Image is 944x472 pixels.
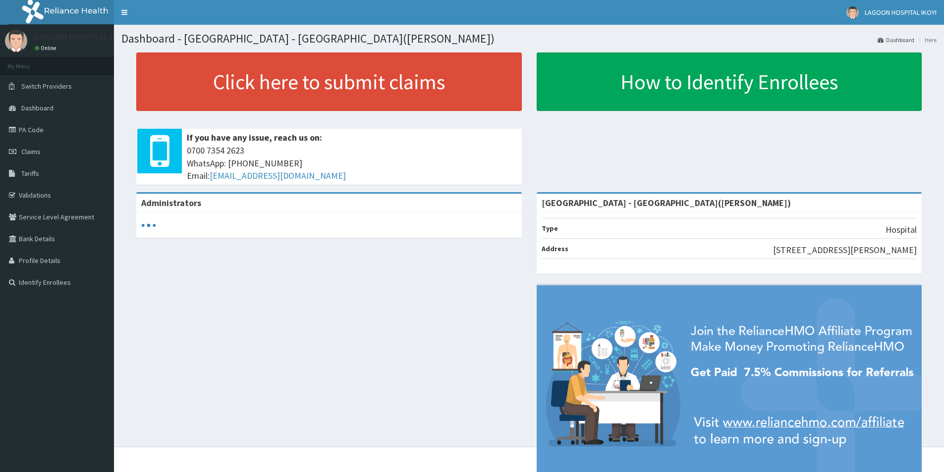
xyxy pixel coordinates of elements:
[136,52,522,111] a: Click here to submit claims
[542,197,791,209] strong: [GEOGRAPHIC_DATA] - [GEOGRAPHIC_DATA]([PERSON_NAME])
[886,223,917,236] p: Hospital
[187,144,517,182] span: 0700 7354 2623 WhatsApp: [PHONE_NUMBER] Email:
[35,32,130,41] p: LAGOON HOSPITAL IKOYI
[187,132,322,143] b: If you have any issue, reach us on:
[141,197,201,209] b: Administrators
[773,244,917,257] p: [STREET_ADDRESS][PERSON_NAME]
[846,6,859,19] img: User Image
[537,52,922,111] a: How to Identify Enrollees
[121,32,937,45] h1: Dashboard - [GEOGRAPHIC_DATA] - [GEOGRAPHIC_DATA]([PERSON_NAME])
[5,30,27,52] img: User Image
[21,82,72,91] span: Switch Providers
[21,169,39,178] span: Tariffs
[915,36,937,44] li: Here
[21,104,54,112] span: Dashboard
[21,147,41,156] span: Claims
[542,224,558,233] b: Type
[141,218,156,233] svg: audio-loading
[878,36,914,44] a: Dashboard
[210,170,346,181] a: [EMAIL_ADDRESS][DOMAIN_NAME]
[35,45,58,52] a: Online
[542,244,568,253] b: Address
[865,8,937,17] span: LAGOON HOSPITAL IKOYI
